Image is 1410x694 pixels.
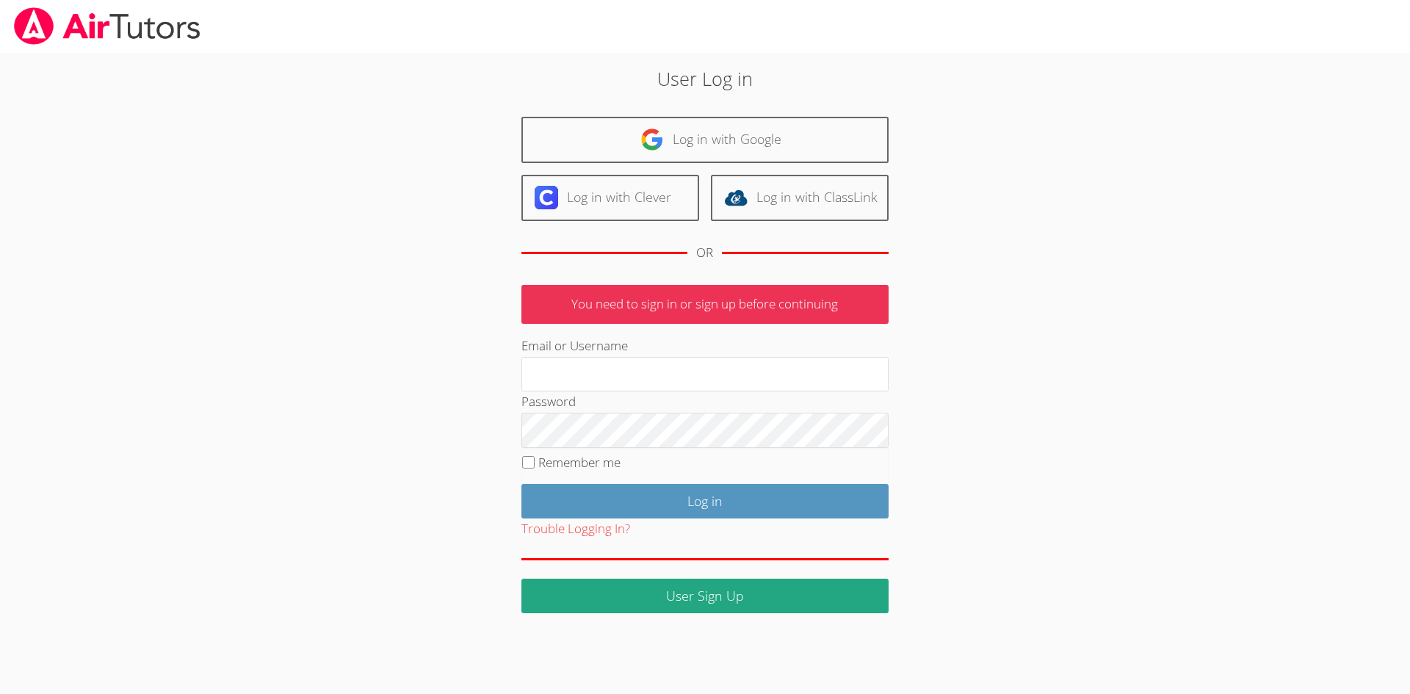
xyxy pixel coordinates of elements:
[521,175,699,221] a: Log in with Clever
[538,454,621,471] label: Remember me
[696,242,713,264] div: OR
[521,337,628,354] label: Email or Username
[521,285,889,324] p: You need to sign in or sign up before continuing
[711,175,889,221] a: Log in with ClassLink
[325,65,1086,93] h2: User Log in
[12,7,202,45] img: airtutors_banner-c4298cdbf04f3fff15de1276eac7730deb9818008684d7c2e4769d2f7ddbe033.png
[521,393,576,410] label: Password
[724,186,748,209] img: classlink-logo-d6bb404cc1216ec64c9a2012d9dc4662098be43eaf13dc465df04b49fa7ab582.svg
[535,186,558,209] img: clever-logo-6eab21bc6e7a338710f1a6ff85c0baf02591cd810cc4098c63d3a4b26e2feb20.svg
[521,117,889,163] a: Log in with Google
[521,579,889,613] a: User Sign Up
[521,518,630,540] button: Trouble Logging In?
[521,484,889,518] input: Log in
[640,128,664,151] img: google-logo-50288ca7cdecda66e5e0955fdab243c47b7ad437acaf1139b6f446037453330a.svg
